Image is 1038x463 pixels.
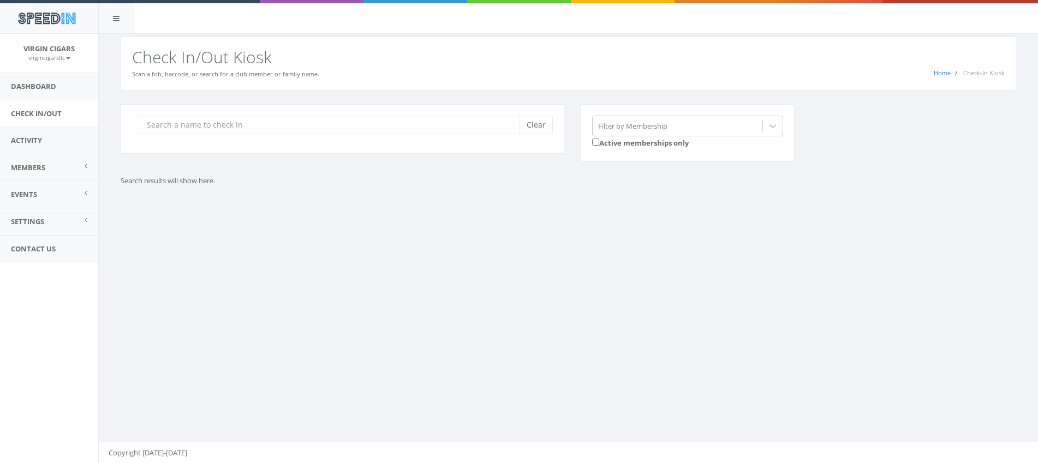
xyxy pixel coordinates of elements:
small: Scan a fob, barcode, or search for a club member or family name. [132,70,319,78]
div: Filter by Membership [598,121,667,131]
a: virgincigarsllc [28,52,70,62]
a: Home [934,69,951,77]
small: virgincigarsllc [28,54,70,62]
span: Settings [11,217,44,226]
span: Check-In Kiosk [963,69,1005,77]
h2: Check In/Out Kiosk [132,48,1005,66]
p: Search results will show here. [121,176,628,186]
img: speedin_logo.png [13,8,81,28]
button: Clear [520,116,553,134]
label: Active memberships only [592,136,689,148]
span: Members [11,163,45,172]
span: Contact Us [11,244,56,254]
span: Events [11,189,37,199]
input: Active memberships only [592,139,599,146]
span: Virgin Cigars [23,44,75,53]
input: Search a name to check in [140,116,528,134]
